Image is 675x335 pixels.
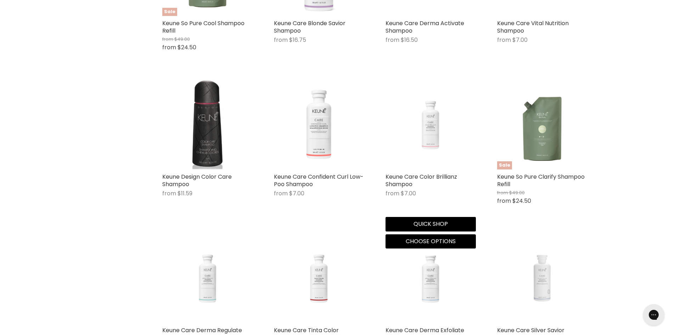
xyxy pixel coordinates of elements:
span: $16.50 [401,36,418,44]
span: $7.00 [512,36,528,44]
img: Keune Care Color Brillianz Shampoo [386,91,476,157]
span: $11.59 [178,189,192,197]
span: $24.50 [512,197,531,205]
a: Keune Care Blonde Savior Shampoo [274,19,345,35]
button: Choose options [386,234,476,249]
button: Quick shop [386,217,476,231]
img: Keune Care Silver Savior Shampoo [497,245,587,311]
span: from [386,36,399,44]
span: $24.50 [178,43,196,51]
span: $16.75 [289,36,306,44]
img: Keune Care Tinta Color Shampoo [274,245,364,311]
img: Keune Care Derma Exfoliate Shampoo [386,245,476,311]
img: Keune So Pure Clarify Shampoo Refill [499,79,585,169]
a: Keune Care Derma Activate Shampoo [386,19,464,35]
span: $49.00 [509,189,525,196]
span: Choose options [406,237,456,245]
span: $49.00 [174,36,190,43]
img: Keune Design Color Care Shampoo [162,79,253,169]
span: from [162,189,176,197]
span: from [386,189,399,197]
a: Keune Care Confident Curl Low-Poo Shampoo [274,173,364,188]
span: from [274,36,288,44]
a: Keune So Pure Cool Shampoo Refill [162,19,244,35]
a: Keune Care Silver Savior Shampoo [497,233,587,323]
span: from [162,36,173,43]
a: Keune Design Color Care Shampoo [162,173,232,188]
span: from [497,36,511,44]
a: Keune Care Derma Exfoliate Shampoo [386,233,476,323]
span: from [497,189,508,196]
span: from [162,43,176,51]
span: from [274,189,288,197]
a: Keune Care Color Brillianz Shampoo [386,79,476,169]
a: Keune Care Vital Nutrition Shampoo [497,19,569,35]
a: Keune So Pure Clarify Shampoo Refill [497,173,585,188]
span: $7.00 [401,189,416,197]
a: Keune Care Color Brillianz Shampoo [386,173,457,188]
span: $7.00 [289,189,304,197]
a: Keune So Pure Clarify Shampoo RefillSale [497,79,587,169]
img: Keune Care Derma Regulate Shampoo [162,245,253,311]
a: Keune Care Tinta Color Shampoo [274,233,364,323]
iframe: Gorgias live chat messenger [640,302,668,328]
img: Keune Care Confident Curl Low-Poo Shampoo [274,79,364,169]
span: Sale [162,8,177,16]
span: from [497,197,511,205]
span: Sale [497,161,512,169]
a: Keune Care Derma Regulate Shampoo [162,233,253,323]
